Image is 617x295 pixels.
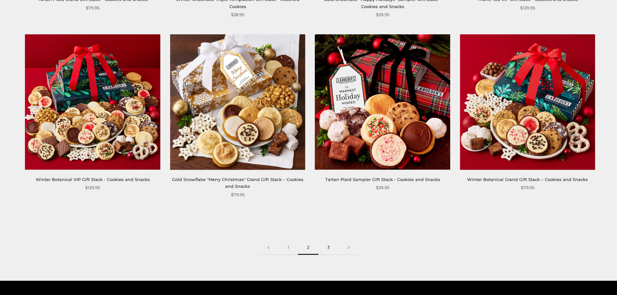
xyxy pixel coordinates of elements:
[460,34,595,169] img: Winter Botanical Grand Gift Stack – Cookies and Snacks
[467,177,588,182] a: Winter Botanical Grand Gift Stack – Cookies and Snacks
[231,11,244,18] span: $28.95
[318,240,339,255] a: 3
[172,177,303,189] a: Gold Snowflake "Merry Christmas" Grand Gift Stack – Cookies and Snacks
[521,184,534,191] span: $79.95
[339,240,359,255] a: Next page
[376,11,389,18] span: $39.95
[231,191,245,198] span: $79.95
[325,177,440,182] a: Tartan Plaid Sampler Gift Stack - Cookies and Snacks
[315,34,450,169] img: Tartan Plaid Sampler Gift Stack - Cookies and Snacks
[298,240,318,255] span: 2
[25,34,160,169] img: Winter Botanical VIP Gift Stack - Cookies and Snacks
[85,184,100,191] span: $129.95
[5,270,67,290] iframe: Sign Up via Text for Offers
[36,177,150,182] a: Winter Botanical VIP Gift Stack - Cookies and Snacks
[520,5,535,11] span: $129.95
[279,240,298,255] a: 1
[258,240,279,255] a: Previous page
[170,34,305,169] img: Gold Snowflake "Merry Christmas" Grand Gift Stack – Cookies and Snacks
[376,184,389,191] span: $39.95
[86,5,99,11] span: $79.95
